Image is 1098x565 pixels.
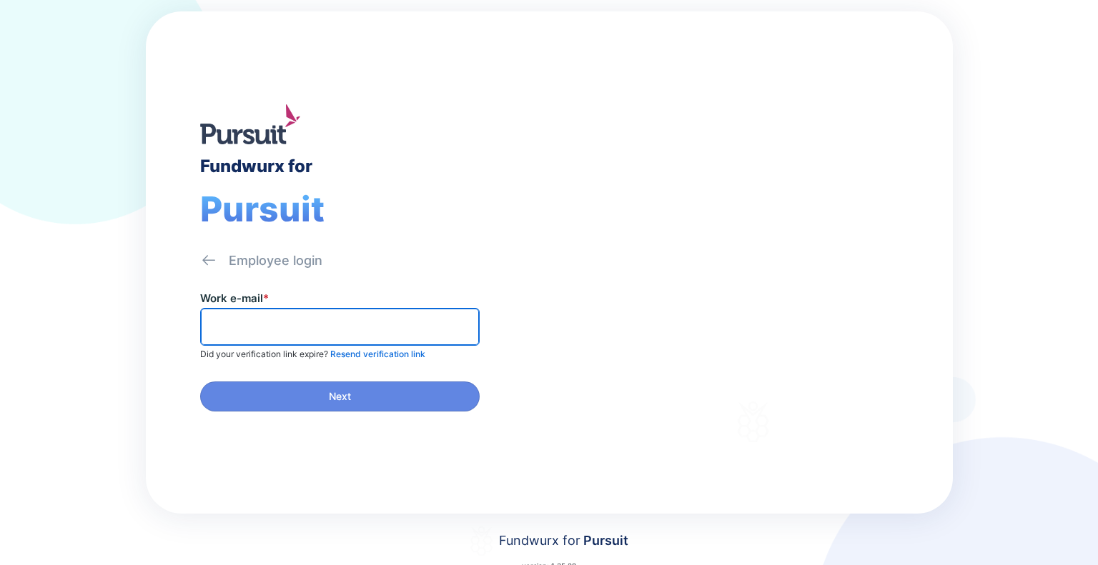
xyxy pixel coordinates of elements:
[229,252,322,269] div: Employee login
[329,389,351,404] span: Next
[630,220,795,254] div: Fundwurx
[499,531,628,551] div: Fundwurx for
[200,291,269,305] label: Work e-mail
[200,104,300,144] img: logo.jpg
[580,533,628,548] span: Pursuit
[200,188,325,230] span: Pursuit
[200,381,480,411] button: Next
[200,349,425,360] p: Did your verification link expire?
[330,349,425,359] span: Resend verification link
[630,201,743,214] div: Welcome to
[630,284,876,324] div: Thank you for choosing Fundwurx as your partner in driving positive social impact!
[200,156,312,176] div: Fundwurx for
